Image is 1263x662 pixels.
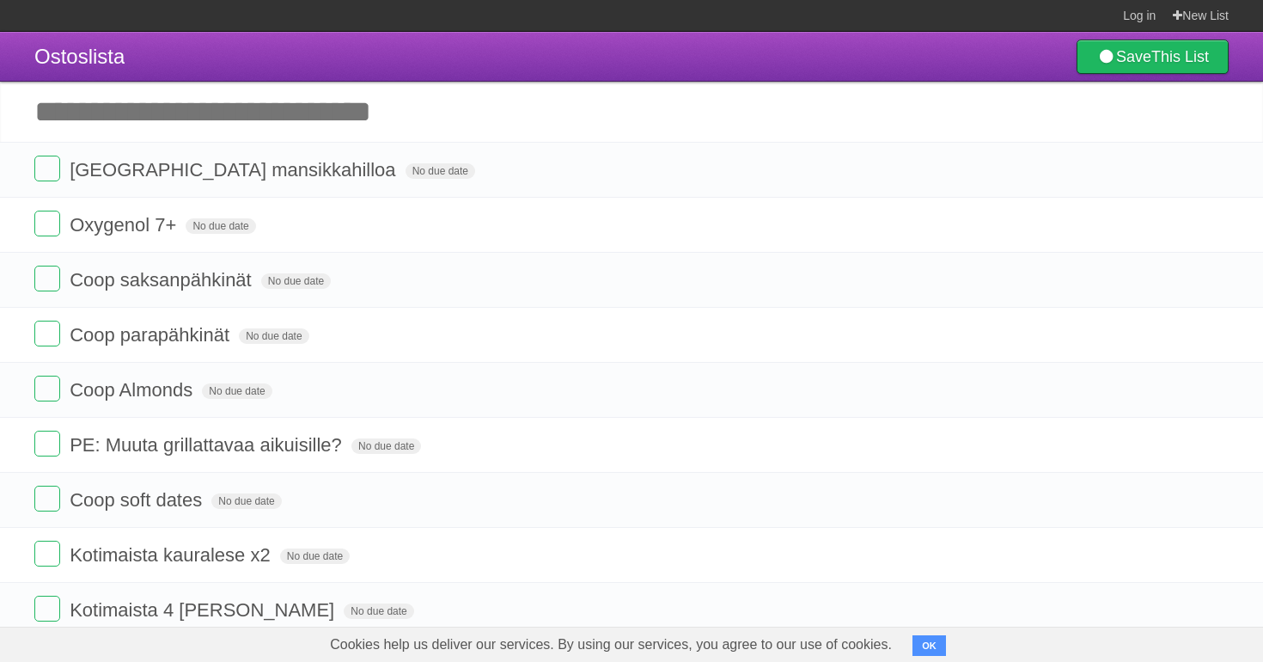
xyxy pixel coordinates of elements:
[34,596,60,622] label: Done
[344,604,413,619] span: No due date
[34,431,60,457] label: Done
[34,211,60,236] label: Done
[70,434,346,456] span: PE: Muuta grillattavaa aikuisille?
[280,549,350,564] span: No due date
[70,599,339,621] span: Kotimaista 4 [PERSON_NAME]
[70,214,180,236] span: Oxygenol 7+
[239,328,308,344] span: No due date
[34,541,60,567] label: Done
[70,489,206,511] span: Coop soft dates
[351,438,421,454] span: No due date
[34,156,60,181] label: Done
[261,273,331,289] span: No due date
[186,218,255,234] span: No due date
[70,269,256,291] span: Coop saksanpähkinät
[202,383,272,399] span: No due date
[70,379,197,401] span: Coop Almonds
[34,376,60,401] label: Done
[1151,48,1209,65] b: This List
[34,321,60,346] label: Done
[211,493,281,509] span: No due date
[1077,40,1229,74] a: SaveThis List
[70,159,400,181] span: [GEOGRAPHIC_DATA] mansikkahilloa
[70,544,275,566] span: Kotimaista kauralese x2
[70,324,234,346] span: Coop parapähkinät
[912,635,946,656] button: OK
[34,486,60,512] label: Done
[313,628,909,662] span: Cookies help us deliver our services. By using our services, you agree to our use of cookies.
[406,163,475,179] span: No due date
[34,266,60,291] label: Done
[34,45,125,68] span: Ostoslista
